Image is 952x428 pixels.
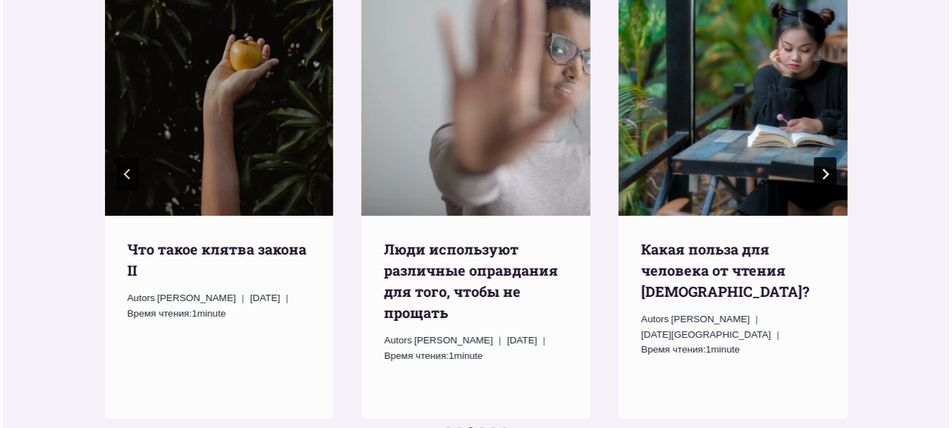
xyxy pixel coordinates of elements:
span: Время чтения: [128,308,192,319]
span: 1 [128,306,226,322]
span: Время чтения: [641,344,706,355]
span: 1 [384,348,483,364]
span: minute [711,344,740,355]
button: Предыдущий [116,157,139,191]
span: [PERSON_NAME] [157,293,236,303]
span: Время чтения: [384,350,449,361]
a: Что такое клятва закона II [128,240,307,279]
span: [PERSON_NAME] [414,335,493,346]
span: [PERSON_NAME] [671,314,750,324]
span: minute [197,308,226,319]
span: Autors [384,333,412,348]
time: [DATE] [250,291,280,306]
time: [DATE][GEOGRAPHIC_DATA] [641,327,771,343]
span: Autors [641,312,669,327]
time: [DATE] [507,333,537,348]
span: Autors [128,291,155,306]
button: Следующий [814,157,836,191]
a: Люди используют различные оправдания для того, чтобы не прощать [384,240,558,322]
span: minute [454,350,483,361]
a: Какая польза для человека от чтения [DEMOGRAPHIC_DATA]? [641,240,810,300]
span: 1 [641,342,740,357]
